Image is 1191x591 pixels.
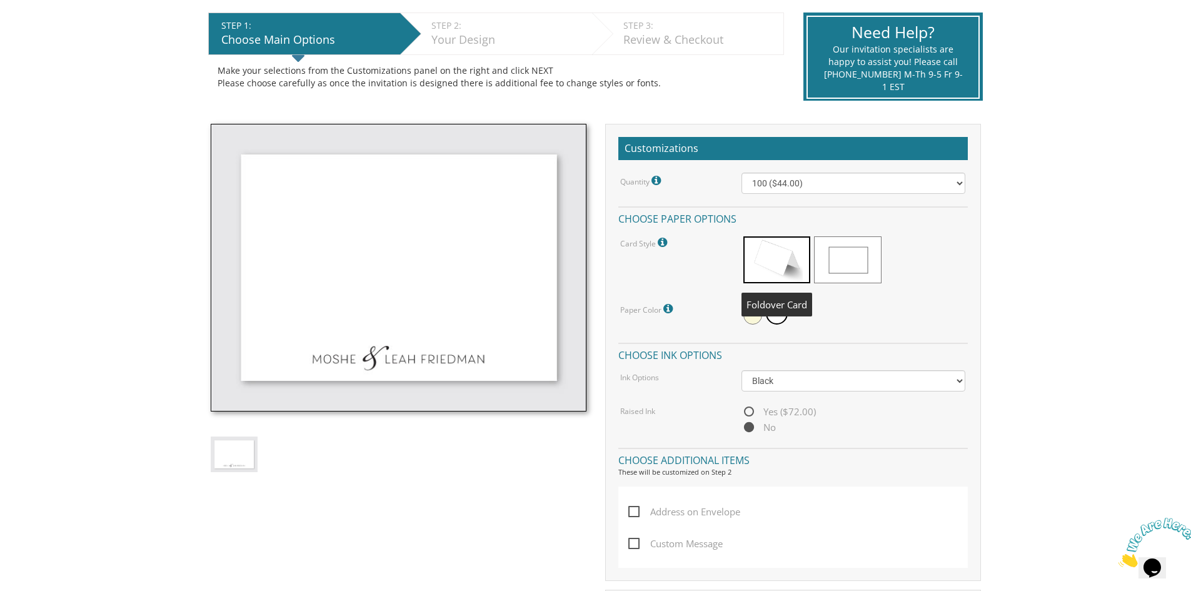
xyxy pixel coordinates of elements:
div: STEP 3: [623,19,777,32]
h4: Choose additional items [618,448,968,470]
h4: Choose ink options [618,343,968,365]
h2: Customizations [618,137,968,161]
div: STEP 1: [221,19,394,32]
label: Ink Options [620,372,659,383]
img: Chat attention grabber [5,5,83,54]
label: Paper Color [620,301,676,317]
h4: Choose paper options [618,206,968,228]
img: style-3-single.jpg [211,124,586,412]
div: Make your selections from the Customizations panel on the right and click NEXT Please choose care... [218,64,775,89]
div: These will be customized on Step 2 [618,467,968,477]
iframe: chat widget [1113,513,1191,572]
div: Your Design [431,32,586,48]
div: Choose Main Options [221,32,394,48]
span: Yes ($72.00) [741,404,816,420]
span: Address on Envelope [628,504,740,520]
div: Our invitation specialists are happy to assist you! Please call [PHONE_NUMBER] M-Th 9-5 Fr 9-1 EST [823,43,963,93]
span: No [741,420,776,435]
span: Custom Message [628,536,723,552]
label: Quantity [620,173,664,189]
div: Need Help? [823,21,963,44]
label: Card Style [620,235,670,251]
div: Review & Checkout [623,32,777,48]
label: Raised Ink [620,406,655,417]
img: style-3-single.jpg [211,437,258,472]
div: STEP 2: [431,19,586,32]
